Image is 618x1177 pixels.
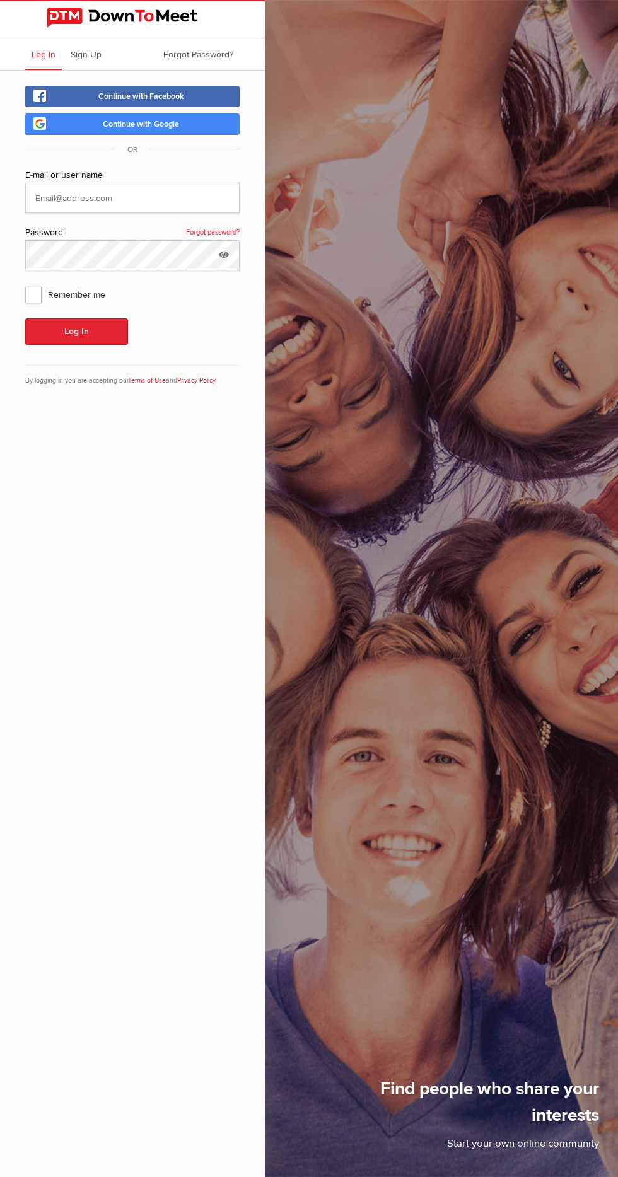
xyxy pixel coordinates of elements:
div: E-mail or user name [25,168,240,183]
img: DownToMeet [47,8,218,28]
span: Continue with Facebook [98,91,184,101]
div: By logging in you are accepting our and [25,365,240,386]
a: Terms of Use [128,376,166,385]
span: Continue with Google [103,119,180,129]
span: Forgot Password? [163,49,233,60]
a: Privacy Policy [177,376,216,385]
p: Start your own online community [312,1136,599,1158]
h1: Find people who share your interests [312,1076,599,1136]
div: Password [25,226,240,240]
span: OR [115,145,150,154]
a: Forgot Password? [157,38,240,70]
a: Continue with Facebook [25,86,240,107]
span: Remember me [25,283,118,306]
span: Log In [32,49,55,60]
a: Continue with Google [25,113,240,135]
a: Log In [25,38,62,70]
button: Log In [25,318,128,345]
a: Forgot password? [186,226,240,240]
span: Sign Up [71,49,102,60]
input: Email@address.com [25,183,240,213]
a: Sign Up [64,38,108,70]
